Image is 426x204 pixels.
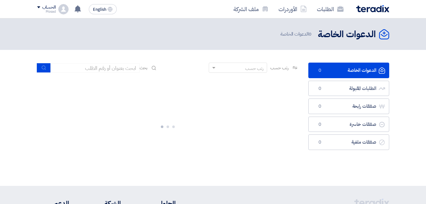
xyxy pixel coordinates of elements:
span: English [93,7,106,12]
span: 0 [316,121,324,128]
div: Mosad [37,10,56,13]
a: صفقات ملغية0 [308,134,389,150]
span: 0 [316,67,324,74]
span: 0 [316,103,324,110]
span: 0 [316,85,324,92]
img: Teradix logo [356,5,389,12]
a: الطلبات المقبولة0 [308,81,389,96]
h2: الدعوات الخاصة [318,28,376,41]
a: صفقات خاسرة0 [308,117,389,132]
a: الدعوات الخاصة0 [308,63,389,78]
span: رتب حسب [270,65,288,71]
span: بحث [140,65,148,71]
span: الدعوات الخاصة [280,31,313,38]
a: الأوردرات [273,2,312,17]
div: الحساب [42,5,56,10]
div: رتب حسب [245,65,264,72]
a: ملف الشركة [228,2,273,17]
a: الطلبات [312,2,349,17]
a: صفقات رابحة0 [308,99,389,114]
span: 0 [309,31,311,37]
input: ابحث بعنوان أو رقم الطلب [51,63,140,73]
button: English [89,4,117,14]
span: 0 [316,139,324,146]
img: profile_test.png [58,4,69,14]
